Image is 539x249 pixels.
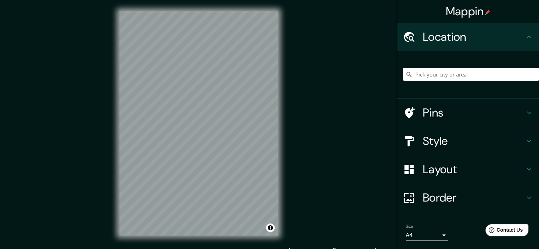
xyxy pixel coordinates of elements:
h4: Pins [423,106,525,120]
iframe: Help widget launcher [476,221,531,241]
h4: Style [423,134,525,148]
div: Pins [397,98,539,127]
h4: Layout [423,162,525,176]
h4: Border [423,191,525,205]
label: Size [406,223,413,230]
div: Layout [397,155,539,183]
input: Pick your city or area [403,68,539,81]
div: A4 [406,230,448,241]
div: Location [397,23,539,51]
h4: Mappin [446,4,491,18]
img: pin-icon.png [485,10,490,15]
div: Border [397,183,539,212]
canvas: Map [119,11,278,236]
button: Toggle attribution [266,223,275,232]
div: Style [397,127,539,155]
h4: Location [423,30,525,44]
